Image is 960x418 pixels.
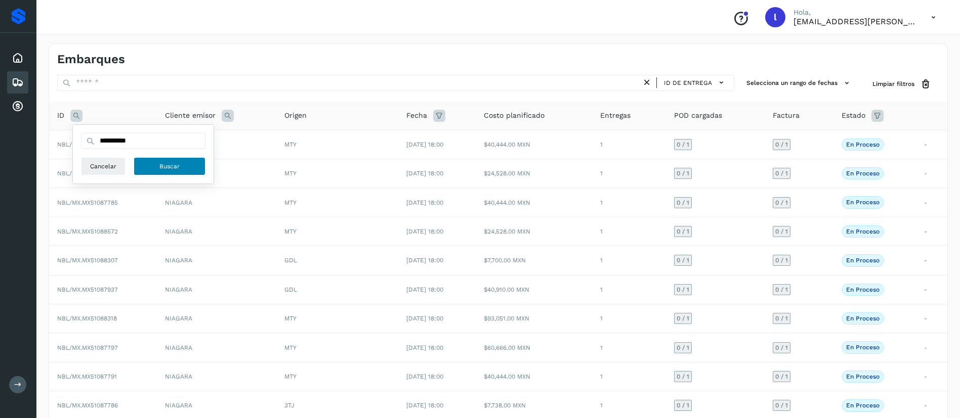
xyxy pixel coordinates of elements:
[677,170,689,176] span: 0 / 1
[157,246,276,275] td: NIAGARA
[592,304,666,333] td: 1
[57,315,117,322] span: NBL/MX.MX51088318
[916,275,947,304] td: -
[57,228,118,235] span: NBL/MX.MX51088572
[846,199,880,206] p: En proceso
[846,228,880,235] p: En proceso
[592,275,666,304] td: 1
[916,159,947,188] td: -
[476,333,592,362] td: $60,666.00 MXN
[7,71,28,94] div: Embarques
[284,199,297,206] span: MTY
[57,52,125,67] h4: Embarques
[406,315,443,322] span: [DATE] 18:00
[476,275,592,304] td: $40,910.00 MXN
[157,304,276,333] td: NIAGARA
[157,188,276,217] td: NIAGARA
[775,142,788,148] span: 0 / 1
[872,79,914,88] span: Limpiar filtros
[284,286,297,293] span: GDL
[57,199,118,206] span: NBL/MX.MX51087785
[57,373,117,380] span: NBL/MX.MX51087791
[677,345,689,351] span: 0 / 1
[846,373,880,380] p: En proceso
[7,47,28,69] div: Inicio
[592,188,666,217] td: 1
[284,170,297,177] span: MTY
[846,315,880,322] p: En proceso
[664,78,712,87] span: ID de entrega
[57,286,118,293] span: NBL/MX.MX51087937
[775,374,788,380] span: 0 / 1
[794,8,915,17] p: Hola,
[846,141,880,148] p: En proceso
[677,402,689,408] span: 0 / 1
[406,286,443,293] span: [DATE] 18:00
[284,110,307,121] span: Origen
[484,110,545,121] span: Costo planificado
[157,130,276,159] td: NIAGARA
[406,402,443,409] span: [DATE] 18:00
[157,333,276,362] td: NIAGARA
[775,200,788,206] span: 0 / 1
[916,188,947,217] td: -
[846,170,880,177] p: En proceso
[600,110,631,121] span: Entregas
[57,110,64,121] span: ID
[846,344,880,351] p: En proceso
[775,228,788,235] span: 0 / 1
[846,257,880,264] p: En proceso
[284,402,295,409] span: 3TJ
[677,287,689,293] span: 0 / 1
[775,345,788,351] span: 0 / 1
[677,315,689,321] span: 0 / 1
[57,257,118,264] span: NBL/MX.MX51088307
[157,275,276,304] td: NIAGARA
[157,362,276,391] td: NIAGARA
[406,228,443,235] span: [DATE] 18:00
[476,217,592,246] td: $24,528.00 MXN
[674,110,722,121] span: POD cargadas
[476,188,592,217] td: $40,444.00 MXN
[677,142,689,148] span: 0 / 1
[284,344,297,351] span: MTY
[677,257,689,263] span: 0 / 1
[476,362,592,391] td: $40,444.00 MXN
[592,246,666,275] td: 1
[592,362,666,391] td: 1
[284,373,297,380] span: MTY
[742,75,856,91] button: Selecciona un rango de fechas
[775,402,788,408] span: 0 / 1
[57,402,118,409] span: NBL/MX.MX51087786
[406,199,443,206] span: [DATE] 18:00
[916,130,947,159] td: -
[592,333,666,362] td: 1
[677,228,689,235] span: 0 / 1
[406,110,427,121] span: Fecha
[592,217,666,246] td: 1
[592,159,666,188] td: 1
[7,96,28,118] div: Cuentas por cobrar
[406,170,443,177] span: [DATE] 18:00
[476,130,592,159] td: $40,444.00 MXN
[846,286,880,293] p: En proceso
[677,374,689,380] span: 0 / 1
[406,344,443,351] span: [DATE] 18:00
[57,170,118,177] span: NBL/MX.MX51088570
[406,257,443,264] span: [DATE] 18:00
[846,402,880,409] p: En proceso
[406,373,443,380] span: [DATE] 18:00
[476,159,592,188] td: $24,528.00 MXN
[916,362,947,391] td: -
[775,170,788,176] span: 0 / 1
[57,344,118,351] span: NBL/MX.MX51087797
[864,75,939,94] button: Limpiar filtros
[284,257,297,264] span: GDL
[916,304,947,333] td: -
[661,75,730,90] button: ID de entrega
[157,159,276,188] td: NIAGARA
[794,17,915,26] p: lauraamalia.castillo@xpertal.com
[916,217,947,246] td: -
[842,110,865,121] span: Estado
[916,333,947,362] td: -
